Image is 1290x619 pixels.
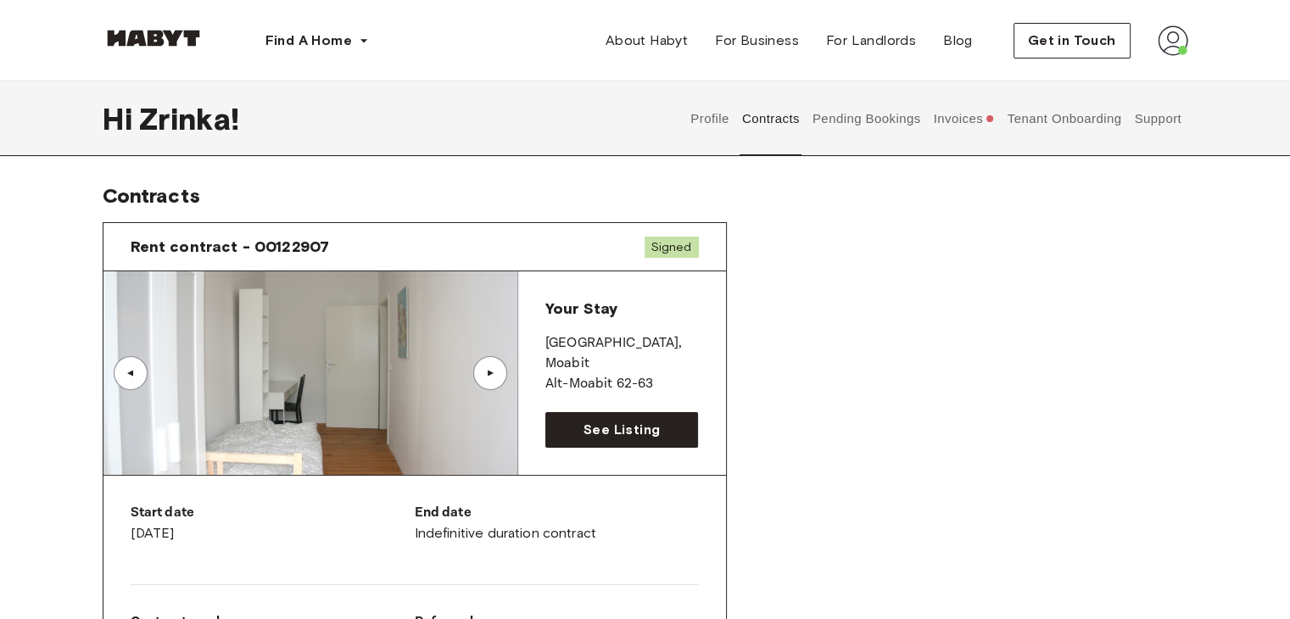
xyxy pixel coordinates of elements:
div: ▲ [482,368,499,378]
div: ▲ [122,368,139,378]
span: Blog [943,31,973,51]
button: Tenant Onboarding [1005,81,1124,156]
a: See Listing [545,412,699,448]
div: user profile tabs [684,81,1188,156]
button: Find A Home [252,24,383,58]
div: Indefinitive duration contract [415,503,699,544]
button: Pending Bookings [810,81,923,156]
img: Habyt [103,30,204,47]
p: Start date [131,503,415,523]
img: Image of the room [103,271,517,475]
img: avatar [1158,25,1188,56]
span: For Business [715,31,799,51]
a: About Habyt [592,24,701,58]
span: For Landlords [826,31,916,51]
p: Alt-Moabit 62-63 [545,374,699,394]
div: [DATE] [131,503,415,544]
a: For Landlords [813,24,930,58]
span: Signed [645,237,699,258]
span: See Listing [584,420,660,440]
a: Blog [930,24,986,58]
button: Invoices [931,81,997,156]
button: Contracts [740,81,801,156]
span: Hi [103,101,139,137]
a: For Business [701,24,813,58]
span: Get in Touch [1028,31,1116,51]
span: Rent contract - 00122907 [131,237,330,257]
span: Your Stay [545,299,617,318]
button: Get in Touch [1014,23,1131,59]
p: End date [415,503,699,523]
button: Support [1132,81,1184,156]
p: [GEOGRAPHIC_DATA] , Moabit [545,333,699,374]
span: About Habyt [606,31,688,51]
button: Profile [689,81,732,156]
span: Find A Home [265,31,352,51]
span: Contracts [103,183,200,208]
span: Zrinka ! [139,101,239,137]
